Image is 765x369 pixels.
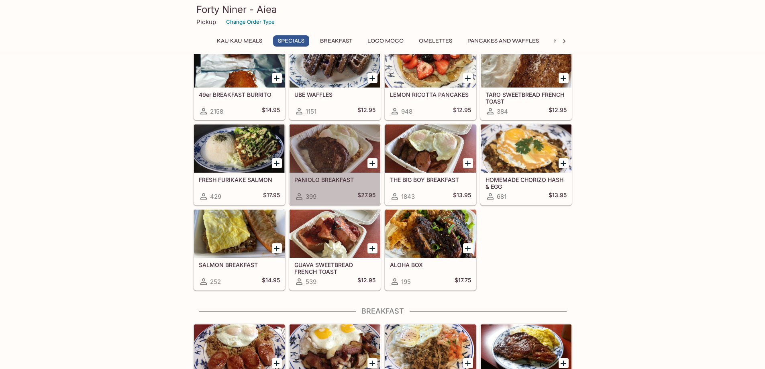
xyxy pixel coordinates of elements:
[480,124,572,205] a: HOMEMADE CHORIZO HASH & EGG681$13.95
[401,108,412,115] span: 948
[486,176,567,190] h5: HOMEMADE CHORIZO HASH & EGG
[414,35,457,47] button: Omelettes
[453,192,471,201] h5: $13.95
[559,358,569,368] button: Add STEAK AND EGGS
[306,108,316,115] span: 1151
[210,278,221,285] span: 252
[463,243,473,253] button: Add ALOHA BOX
[262,277,280,286] h5: $14.95
[463,358,473,368] button: Add HAWAIIAN BREAKFAST
[453,106,471,116] h5: $12.95
[306,193,316,200] span: 399
[497,108,508,115] span: 384
[549,192,567,201] h5: $13.95
[263,192,280,201] h5: $17.95
[290,39,380,88] div: UBE WAFFLES
[401,278,411,285] span: 195
[262,106,280,116] h5: $14.95
[194,124,285,173] div: FRESH FURIKAKE SALMON
[289,39,381,120] a: UBE WAFFLES1151$12.95
[363,35,408,47] button: Loco Moco
[199,261,280,268] h5: SALMON BREAKFAST
[455,277,471,286] h5: $17.75
[210,193,221,200] span: 429
[290,124,380,173] div: PANIOLO BREAKFAST
[463,73,473,83] button: Add LEMON RICOTTA PANCAKES
[357,106,375,116] h5: $12.95
[222,16,278,28] button: Change Order Type
[385,124,476,205] a: THE BIG BOY BREAKFAST1843$13.95
[306,278,316,285] span: 539
[210,108,223,115] span: 2158
[199,91,280,98] h5: 49er BREAKFAST BURRITO
[549,106,567,116] h5: $12.95
[385,39,476,88] div: LEMON RICOTTA PANCAKES
[390,261,471,268] h5: ALOHA BOX
[385,210,476,258] div: ALOHA BOX
[194,39,285,120] a: 49er BREAKFAST BURRITO2158$14.95
[272,243,282,253] button: Add SALMON BREAKFAST
[289,209,381,290] a: GUAVA SWEETBREAD FRENCH TOAST539$12.95
[497,193,506,200] span: 681
[294,176,375,183] h5: PANIOLO BREAKFAST
[357,192,375,201] h5: $27.95
[480,39,572,120] a: TARO SWEETBREAD FRENCH TOAST384$12.95
[294,91,375,98] h5: UBE WAFFLES
[272,358,282,368] button: Add FORTY NINER BREAKFAST
[390,176,471,183] h5: THE BIG BOY BREAKFAST
[194,209,285,290] a: SALMON BREAKFAST252$14.95
[193,307,572,316] h4: Breakfast
[272,158,282,168] button: Add FRESH FURIKAKE SALMON
[401,193,415,200] span: 1843
[367,243,377,253] button: Add GUAVA SWEETBREAD FRENCH TOAST
[486,91,567,104] h5: TARO SWEETBREAD FRENCH TOAST
[559,158,569,168] button: Add HOMEMADE CHORIZO HASH & EGG
[367,358,377,368] button: Add SMOKED MEAT WITH EGGS
[481,39,571,88] div: TARO SWEETBREAD FRENCH TOAST
[385,209,476,290] a: ALOHA BOX195$17.75
[294,261,375,275] h5: GUAVA SWEETBREAD FRENCH TOAST
[390,91,471,98] h5: LEMON RICOTTA PANCAKES
[550,35,649,47] button: Hawaiian Style French Toast
[463,35,543,47] button: Pancakes and Waffles
[385,124,476,173] div: THE BIG BOY BREAKFAST
[194,210,285,258] div: SALMON BREAKFAST
[316,35,357,47] button: Breakfast
[194,124,285,205] a: FRESH FURIKAKE SALMON429$17.95
[385,39,476,120] a: LEMON RICOTTA PANCAKES948$12.95
[273,35,309,47] button: Specials
[559,73,569,83] button: Add TARO SWEETBREAD FRENCH TOAST
[481,124,571,173] div: HOMEMADE CHORIZO HASH & EGG
[212,35,267,47] button: Kau Kau Meals
[272,73,282,83] button: Add 49er BREAKFAST BURRITO
[290,210,380,258] div: GUAVA SWEETBREAD FRENCH TOAST
[194,39,285,88] div: 49er BREAKFAST BURRITO
[196,3,569,16] h3: Forty Niner - Aiea
[199,176,280,183] h5: FRESH FURIKAKE SALMON
[367,158,377,168] button: Add PANIOLO BREAKFAST
[463,158,473,168] button: Add THE BIG BOY BREAKFAST
[289,124,381,205] a: PANIOLO BREAKFAST399$27.95
[367,73,377,83] button: Add UBE WAFFLES
[196,18,216,26] p: Pickup
[357,277,375,286] h5: $12.95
